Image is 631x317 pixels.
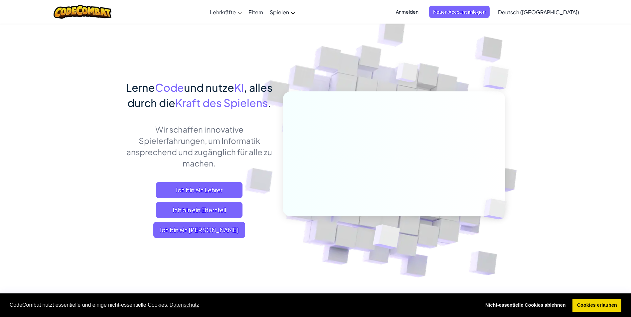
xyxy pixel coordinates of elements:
a: learn more about cookies [168,300,200,310]
p: Wir schaffen innovative Spielerfahrungen, um Informatik ansprechend und zugänglich für alle zu ma... [126,124,273,169]
span: Code [155,81,184,94]
a: Spielen [266,3,298,21]
span: CodeCombat nutzt essentielle und einige nicht-essentielle Cookies. [10,300,476,310]
span: KI [234,81,244,94]
span: Spielen [270,9,289,16]
span: und nutze [184,81,234,94]
img: Overlap cubes [470,50,527,106]
img: Overlap cubes [356,210,416,265]
a: Eltern [245,3,266,21]
a: Deutsch ([GEOGRAPHIC_DATA]) [495,3,582,21]
span: . [268,96,271,109]
span: Kraft des Spielens [175,96,268,109]
span: Deutsch ([GEOGRAPHIC_DATA]) [498,9,579,16]
img: Overlap cubes [472,185,522,233]
a: deny cookies [481,299,570,312]
a: Lehrkräfte [207,3,245,21]
a: Ich bin ein Elternteil [156,202,242,218]
a: allow cookies [572,299,621,312]
button: Ich bin ein [PERSON_NAME] [153,222,245,238]
span: Lehrkräfte [210,9,236,16]
button: Neuen Account anlegen [429,6,490,18]
span: Lerne [126,81,155,94]
img: CodeCombat logo [54,5,112,19]
img: Overlap cubes [383,50,431,99]
a: Ich bin ein Lehrer [156,182,242,198]
button: Anmelden [392,6,422,18]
